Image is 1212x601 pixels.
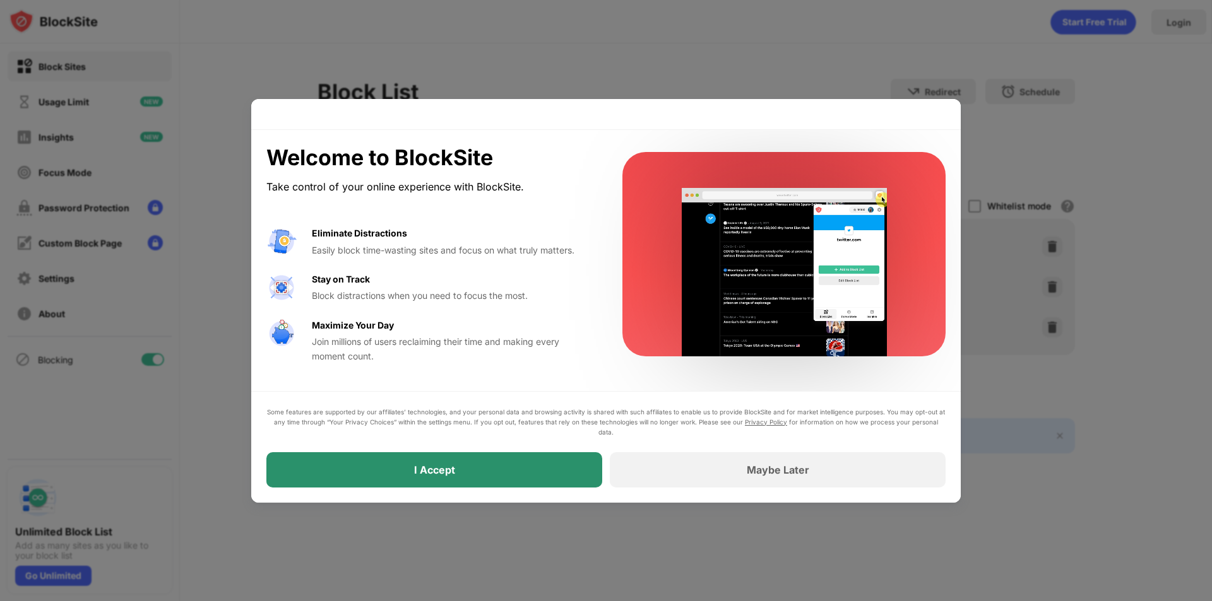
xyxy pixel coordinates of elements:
[312,318,394,332] div: Maximize Your Day
[266,272,297,303] img: value-focus.svg
[312,335,592,363] div: Join millions of users reclaiming their time and making every moment count.
[266,178,592,196] div: Take control of your online experience with BlockSite.
[266,145,592,171] div: Welcome to BlockSite
[312,289,592,303] div: Block distractions when you need to focus the most.
[747,464,809,476] div: Maybe Later
[745,418,787,426] a: Privacy Policy
[266,407,946,437] div: Some features are supported by our affiliates’ technologies, and your personal data and browsing ...
[414,464,455,476] div: I Accept
[312,243,592,257] div: Easily block time-wasting sites and focus on what truly matters.
[312,272,370,286] div: Stay on Track
[266,318,297,349] img: value-safe-time.svg
[266,226,297,257] img: value-avoid-distractions.svg
[312,226,407,240] div: Eliminate Distractions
